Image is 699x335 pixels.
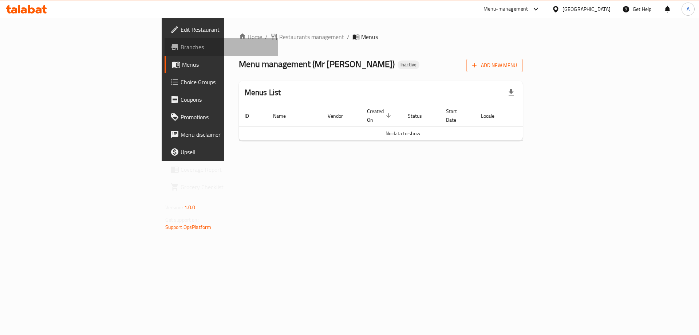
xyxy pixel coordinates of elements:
[466,59,523,72] button: Add New Menu
[245,112,258,120] span: ID
[483,5,528,13] div: Menu-management
[361,32,378,41] span: Menus
[562,5,611,13] div: [GEOGRAPHIC_DATA]
[165,222,212,232] a: Support.OpsPlatform
[181,95,273,104] span: Coupons
[165,215,199,225] span: Get support on:
[181,183,273,191] span: Grocery Checklist
[181,25,273,34] span: Edit Restaurant
[165,161,279,178] a: Coverage Report
[182,60,273,69] span: Menus
[270,32,344,41] a: Restaurants management
[165,108,279,126] a: Promotions
[239,105,567,141] table: enhanced table
[181,148,273,156] span: Upsell
[245,87,281,98] h2: Menus List
[181,130,273,139] span: Menu disclaimer
[181,113,273,121] span: Promotions
[502,84,520,101] div: Export file
[279,32,344,41] span: Restaurants management
[398,61,419,69] div: Inactive
[347,32,349,41] li: /
[273,112,295,120] span: Name
[165,21,279,38] a: Edit Restaurant
[181,165,273,174] span: Coverage Report
[165,143,279,161] a: Upsell
[165,203,183,212] span: Version:
[181,43,273,51] span: Branches
[184,203,196,212] span: 1.0.0
[446,107,466,124] span: Start Date
[239,32,523,41] nav: breadcrumb
[165,91,279,108] a: Coupons
[687,5,690,13] span: A
[367,107,393,124] span: Created On
[513,105,567,127] th: Actions
[398,62,419,68] span: Inactive
[239,56,395,72] span: Menu management ( Mr [PERSON_NAME] )
[386,129,420,138] span: No data to show
[165,38,279,56] a: Branches
[472,61,517,70] span: Add New Menu
[328,112,352,120] span: Vendor
[165,73,279,91] a: Choice Groups
[165,56,279,73] a: Menus
[165,126,279,143] a: Menu disclaimer
[481,112,504,120] span: Locale
[165,178,279,196] a: Grocery Checklist
[408,112,431,120] span: Status
[181,78,273,86] span: Choice Groups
